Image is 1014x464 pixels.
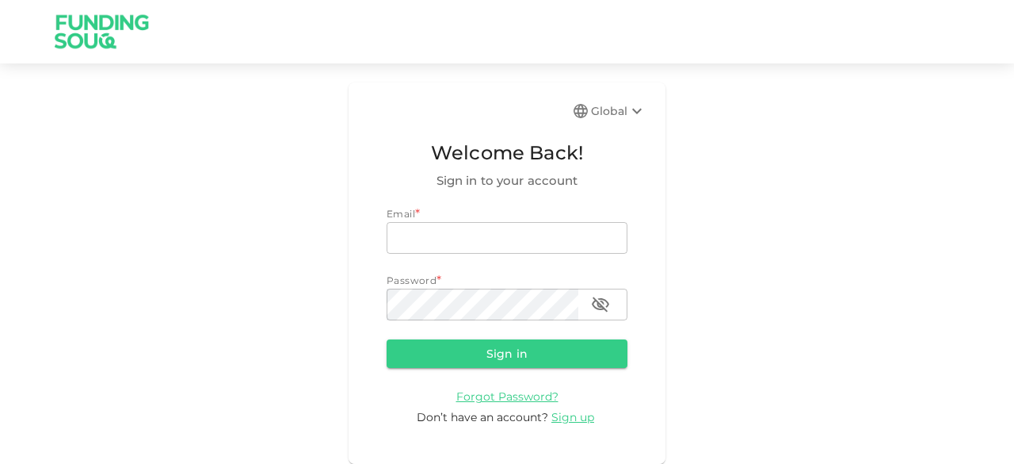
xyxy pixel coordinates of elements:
[456,389,558,404] span: Forgot Password?
[387,171,627,190] span: Sign in to your account
[387,339,627,368] button: Sign in
[591,102,646,121] div: Global
[387,274,436,286] span: Password
[456,389,558,404] a: Forgot Password?
[387,222,627,254] input: email
[551,410,594,424] span: Sign up
[387,138,627,168] span: Welcome Back!
[387,289,578,320] input: password
[417,410,548,424] span: Don’t have an account?
[387,208,415,220] span: Email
